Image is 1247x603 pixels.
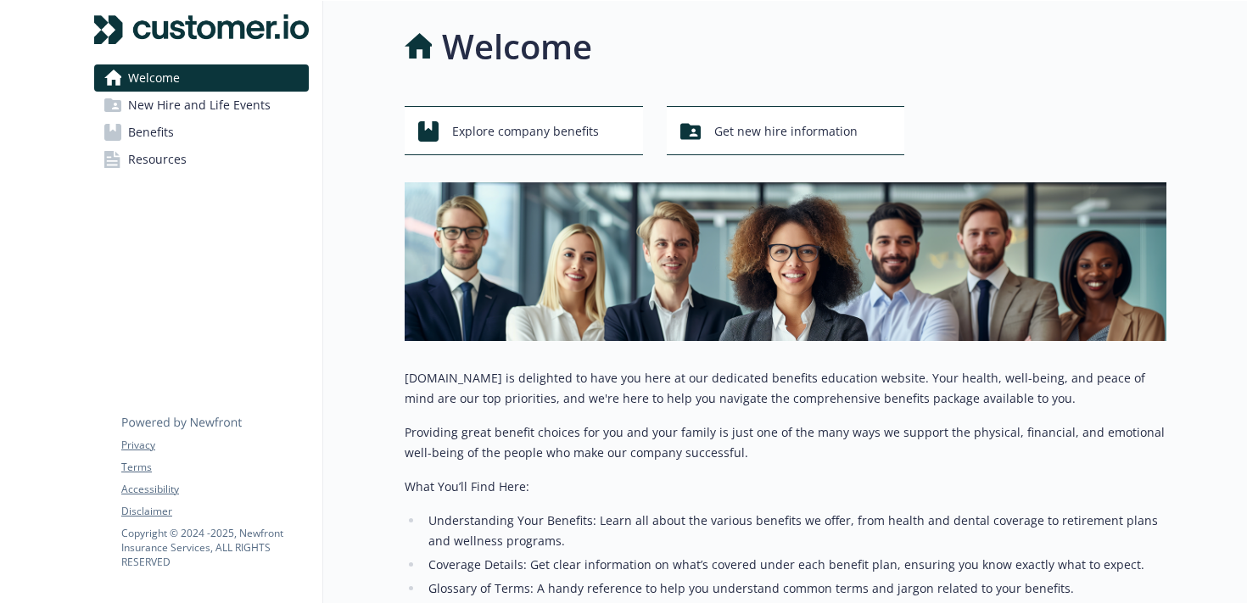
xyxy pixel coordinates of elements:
h1: Welcome [442,21,592,72]
span: Explore company benefits [452,115,599,148]
p: What You’ll Find Here: [405,477,1166,497]
span: Benefits [128,119,174,146]
span: New Hire and Life Events [128,92,271,119]
button: Get new hire information [667,106,905,155]
a: Welcome [94,64,309,92]
a: Disclaimer [121,504,308,519]
li: Coverage Details: Get clear information on what’s covered under each benefit plan, ensuring you k... [423,555,1166,575]
a: Privacy [121,438,308,453]
a: Resources [94,146,309,173]
p: Copyright © 2024 - 2025 , Newfront Insurance Services, ALL RIGHTS RESERVED [121,526,308,569]
li: Understanding Your Benefits: Learn all about the various benefits we offer, from health and denta... [423,511,1166,551]
a: Accessibility [121,482,308,497]
p: [DOMAIN_NAME] is delighted to have you here at our dedicated benefits education website. Your hea... [405,368,1166,409]
li: Glossary of Terms: A handy reference to help you understand common terms and jargon related to yo... [423,578,1166,599]
span: Get new hire information [714,115,858,148]
img: overview page banner [405,182,1166,341]
p: Providing great benefit choices for you and your family is just one of the many ways we support t... [405,422,1166,463]
a: Benefits [94,119,309,146]
span: Welcome [128,64,180,92]
a: New Hire and Life Events [94,92,309,119]
a: Terms [121,460,308,475]
span: Resources [128,146,187,173]
button: Explore company benefits [405,106,643,155]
